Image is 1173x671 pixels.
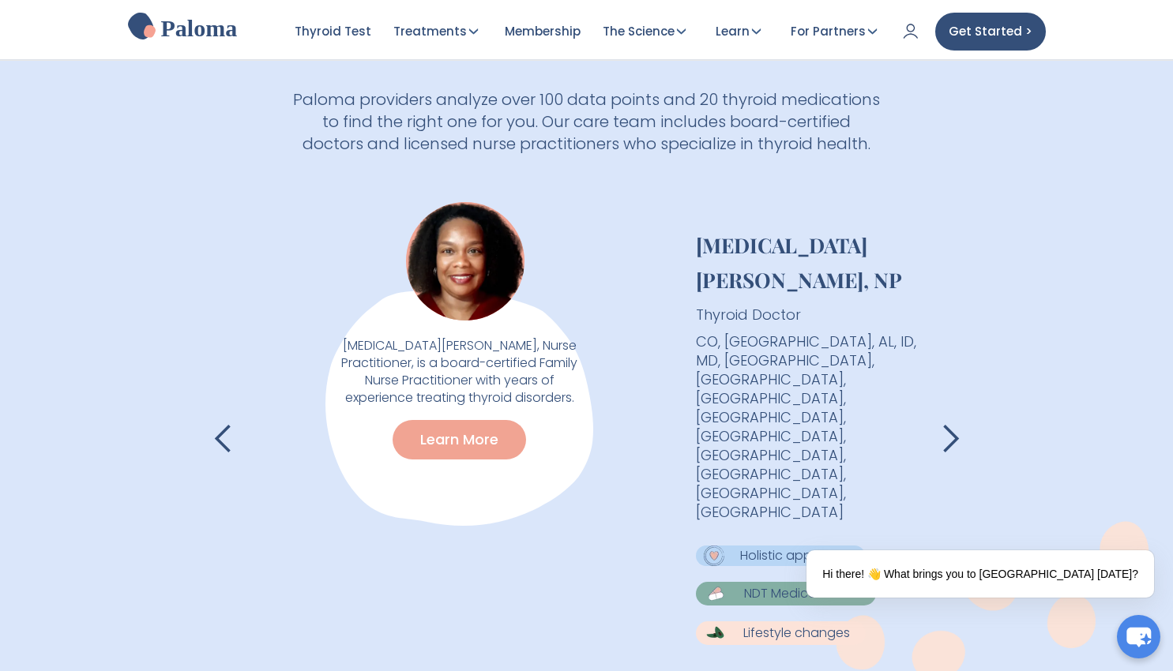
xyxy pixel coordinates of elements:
[495,5,590,58] a: Membership
[744,584,855,603] p: NDT Medications
[593,5,696,58] a: The Science
[781,5,887,58] a: For Partners
[806,550,1154,598] div: Hi there! 👋 What brings you to [GEOGRAPHIC_DATA] [DATE]?
[1117,615,1160,658] button: chat-button
[128,4,238,48] a: home
[384,5,488,58] a: Treatments
[706,5,771,58] a: Learn
[291,88,883,155] h3: Paloma providers analyze over 100 data points and 20 thyroid medications to find the right one fo...
[393,420,526,459] a: Learn More
[743,624,858,643] p: Lifestyle changes
[740,546,857,565] p: Holistic approach
[339,337,581,407] h3: [MEDICAL_DATA][PERSON_NAME], Nurse Practitioner, is a board-certified Family Nurse Practitioner w...
[696,332,924,522] p: CO, [GEOGRAPHIC_DATA], AL, ID, MD, [GEOGRAPHIC_DATA], [GEOGRAPHIC_DATA], [GEOGRAPHIC_DATA], [GEOG...
[161,17,238,40] h2: Paloma
[285,5,381,58] a: Thyroid Test
[935,13,1046,51] a: Get Started >
[696,306,924,324] p: Thyroid Doctor
[696,228,924,298] h4: [MEDICAL_DATA][PERSON_NAME], NP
